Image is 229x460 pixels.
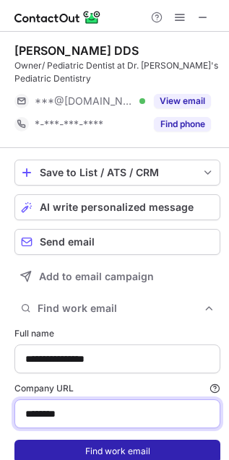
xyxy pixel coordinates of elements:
button: Reveal Button [154,117,211,131]
div: [PERSON_NAME] DDS [14,43,139,58]
button: Send email [14,229,220,255]
label: Full name [14,327,220,340]
span: AI write personalized message [40,201,194,213]
span: Find work email [38,302,203,315]
span: Add to email campaign [39,271,154,282]
img: ContactOut v5.3.10 [14,9,101,26]
button: save-profile-one-click [14,160,220,186]
span: ***@[DOMAIN_NAME] [35,95,134,108]
button: AI write personalized message [14,194,220,220]
button: Add to email campaign [14,264,220,290]
button: Reveal Button [154,94,211,108]
span: Send email [40,236,95,248]
button: Find work email [14,298,220,318]
label: Company URL [14,382,220,395]
div: Owner/ Pediatric Dentist at Dr. [PERSON_NAME]'s Pediatric Dentistry [14,59,220,85]
div: Save to List / ATS / CRM [40,167,195,178]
